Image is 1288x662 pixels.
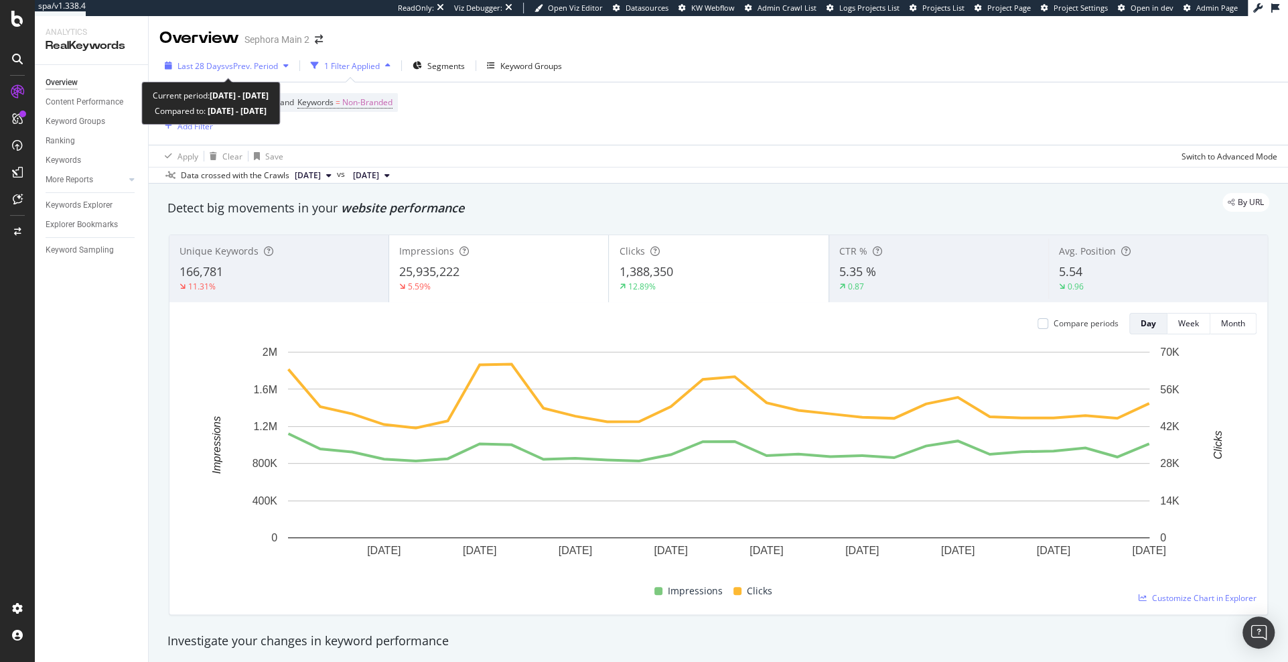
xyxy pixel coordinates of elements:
[46,76,78,90] div: Overview
[1176,145,1277,167] button: Switch to Advanced Mode
[46,173,125,187] a: More Reports
[46,153,81,168] div: Keywords
[46,38,137,54] div: RealKeywords
[941,545,975,556] text: [DATE]
[559,545,592,556] text: [DATE]
[159,145,198,167] button: Apply
[1160,495,1179,507] text: 14K
[248,145,283,167] button: Save
[46,95,139,109] a: Content Performance
[46,243,139,257] a: Keyword Sampling
[225,60,278,72] span: vs Prev. Period
[758,3,816,13] span: Admin Crawl List
[482,55,567,76] button: Keyword Groups
[1059,245,1116,257] span: Avg. Position
[839,245,867,257] span: CTR %
[46,198,139,212] a: Keywords Explorer
[46,27,137,38] div: Analytics
[46,243,114,257] div: Keyword Sampling
[367,545,401,556] text: [DATE]
[1210,313,1257,334] button: Month
[177,121,213,132] div: Add Filter
[342,93,392,112] span: Non-Branded
[745,3,816,13] a: Admin Crawl List
[253,495,278,507] text: 400K
[975,3,1031,13] a: Project Page
[324,60,380,72] div: 1 Filter Applied
[46,76,139,90] a: Overview
[749,545,783,556] text: [DATE]
[1212,431,1224,460] text: Clicks
[910,3,964,13] a: Projects List
[1141,318,1156,329] div: Day
[626,3,668,13] span: Datasources
[188,281,216,292] div: 11.31%
[46,173,93,187] div: More Reports
[305,55,396,76] button: 1 Filter Applied
[408,281,431,292] div: 5.59%
[337,168,348,180] span: vs
[1160,421,1179,432] text: 42K
[628,281,655,292] div: 12.89%
[1054,318,1119,329] div: Compare periods
[454,3,502,13] div: Viz Debugger:
[987,3,1031,13] span: Project Page
[177,151,198,162] div: Apply
[922,3,964,13] span: Projects List
[181,170,289,182] div: Data crossed with the Crawls
[211,416,222,474] text: Impressions
[548,3,603,13] span: Open Viz Editor
[500,60,562,72] div: Keyword Groups
[427,60,465,72] span: Segments
[244,33,309,46] div: Sephora Main 2
[1196,3,1238,13] span: Admin Page
[206,105,267,117] b: [DATE] - [DATE]
[534,3,603,13] a: Open Viz Editor
[253,421,277,432] text: 1.2M
[180,245,259,257] span: Unique Keywords
[1178,318,1199,329] div: Week
[1041,3,1108,13] a: Project Settings
[159,118,213,134] button: Add Filter
[1152,592,1257,604] span: Customize Chart in Explorer
[691,3,735,13] span: KW Webflow
[253,458,278,469] text: 800K
[46,218,139,232] a: Explorer Bookmarks
[46,115,139,129] a: Keyword Groups
[167,633,1269,650] div: Investigate your changes in keyword performance
[1132,545,1165,556] text: [DATE]
[348,168,395,184] button: [DATE]
[1160,346,1179,358] text: 70K
[1139,592,1257,604] a: Customize Chart in Explorer
[336,96,340,108] span: =
[1184,3,1238,13] a: Admin Page
[159,55,294,76] button: Last 28 DaysvsPrev. Period
[839,3,900,13] span: Logs Projects List
[204,145,242,167] button: Clear
[280,96,294,108] span: and
[668,583,723,599] span: Impressions
[1221,318,1245,329] div: Month
[463,545,496,556] text: [DATE]
[46,218,118,232] div: Explorer Bookmarks
[1167,313,1210,334] button: Week
[613,3,668,13] a: Datasources
[180,345,1257,578] div: A chart.
[619,263,672,279] span: 1,388,350
[839,263,876,279] span: 5.35 %
[845,545,879,556] text: [DATE]
[263,346,277,358] text: 2M
[159,27,239,50] div: Overview
[177,60,225,72] span: Last 28 Days
[210,90,269,101] b: [DATE] - [DATE]
[619,245,644,257] span: Clicks
[398,3,434,13] div: ReadOnly:
[1068,281,1084,292] div: 0.96
[271,532,277,543] text: 0
[46,153,139,168] a: Keywords
[155,103,267,119] div: Compared to:
[827,3,900,13] a: Logs Projects List
[747,583,772,599] span: Clicks
[848,281,864,292] div: 0.87
[289,168,337,184] button: [DATE]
